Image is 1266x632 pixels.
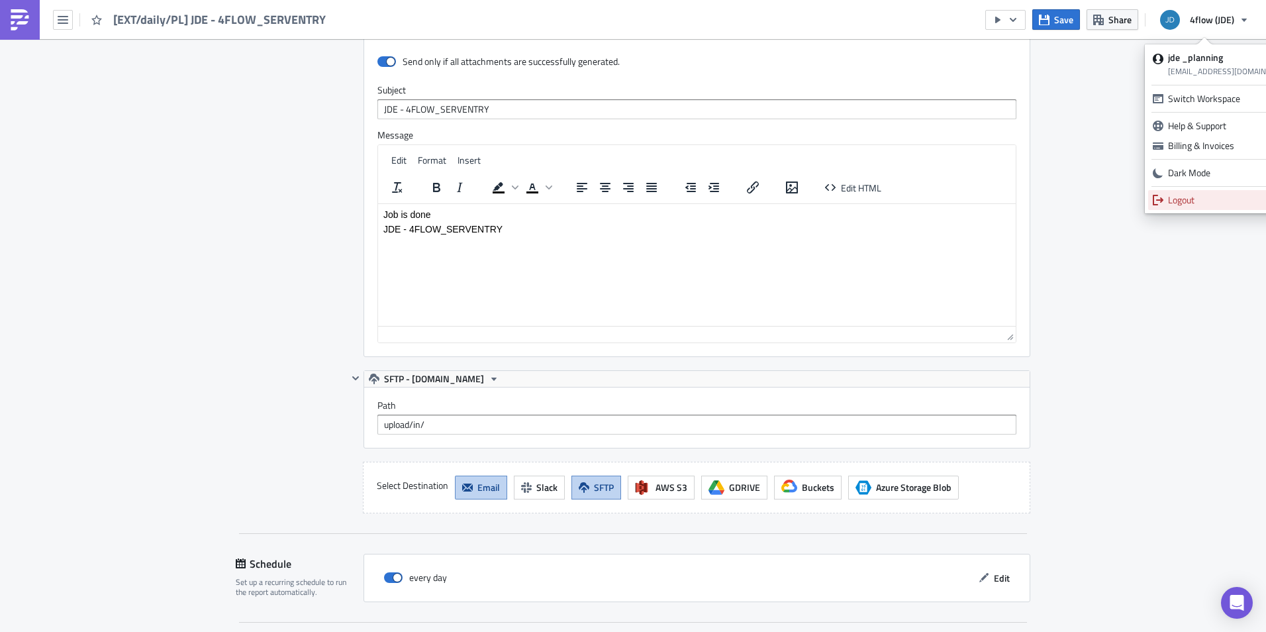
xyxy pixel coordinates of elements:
span: GDRIVE [729,480,760,494]
button: Share [1087,9,1138,30]
span: AWS S3 [656,480,687,494]
button: Slack [514,476,565,500]
span: Save [1054,13,1073,26]
span: Edit [391,153,407,167]
button: Align right [617,178,640,197]
button: Bold [425,178,448,197]
span: Share [1108,13,1132,26]
span: SFTP - [DOMAIN_NAME] [384,371,484,387]
iframe: Rich Text Area [378,204,1016,326]
span: Email [477,480,500,494]
span: [EXT/daily/PL] JDE - 4FLOW_SERVENTRY [113,12,327,27]
span: Azure Storage Blob [876,480,951,494]
button: Email [455,476,507,500]
button: GDRIVE [701,476,767,500]
button: SFTP [571,476,621,500]
button: Increase indent [703,178,725,197]
button: Edit [972,568,1016,588]
span: Format [418,153,446,167]
button: Clear formatting [386,178,409,197]
label: Message [377,129,1016,141]
button: Decrease indent [679,178,702,197]
img: PushMetrics [9,9,30,30]
span: Slack [536,480,558,494]
div: Open Intercom Messenger [1221,587,1253,619]
button: Save [1032,9,1080,30]
span: Edit [994,571,1010,585]
button: Azure Storage BlobAzure Storage Blob [848,476,959,500]
label: Path [377,399,1016,411]
span: Buckets [802,480,834,494]
span: Edit HTML [841,180,881,194]
div: every day [384,568,447,588]
button: Insert/edit link [742,178,764,197]
strong: jde _planning [1168,50,1223,64]
div: Send only if all attachments are successfully generated. [403,56,620,68]
label: Subject [377,84,1016,96]
div: Resize [1002,327,1016,342]
button: Insert/edit image [781,178,803,197]
button: Buckets [774,476,842,500]
button: Align center [594,178,616,197]
button: Justify [640,178,663,197]
button: AWS S3 [628,476,695,500]
div: Background color [487,178,520,197]
img: Avatar [1159,9,1181,31]
span: SFTP [594,480,614,494]
button: Edit HTML [820,178,887,197]
button: SFTP - [DOMAIN_NAME] [364,371,504,387]
span: 4flow (JDE) [1190,13,1234,26]
div: Set up a recurring schedule to run the report automatically. [236,577,355,598]
label: Select Destination [377,476,448,496]
button: Align left [571,178,593,197]
div: Schedule [236,554,364,574]
span: Insert [458,153,481,167]
span: Azure Storage Blob [855,480,871,496]
button: Italic [448,178,471,197]
button: Hide content [348,370,364,386]
div: Text color [521,178,554,197]
button: 4flow (JDE) [1152,5,1256,34]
